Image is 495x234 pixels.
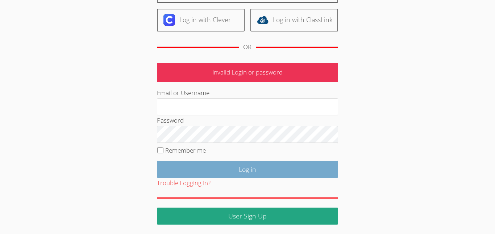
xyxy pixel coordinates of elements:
[157,116,184,124] label: Password
[157,89,209,97] label: Email or Username
[250,9,338,31] a: Log in with ClassLink
[157,208,338,225] a: User Sign Up
[157,178,211,188] button: Trouble Logging In?
[163,14,175,26] img: clever-logo-6eab21bc6e7a338710f1a6ff85c0baf02591cd810cc4098c63d3a4b26e2feb20.svg
[257,14,269,26] img: classlink-logo-d6bb404cc1216ec64c9a2012d9dc4662098be43eaf13dc465df04b49fa7ab582.svg
[243,42,251,52] div: OR
[157,9,245,31] a: Log in with Clever
[157,161,338,178] input: Log in
[157,63,338,82] p: Invalid Login or password
[165,146,206,154] label: Remember me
